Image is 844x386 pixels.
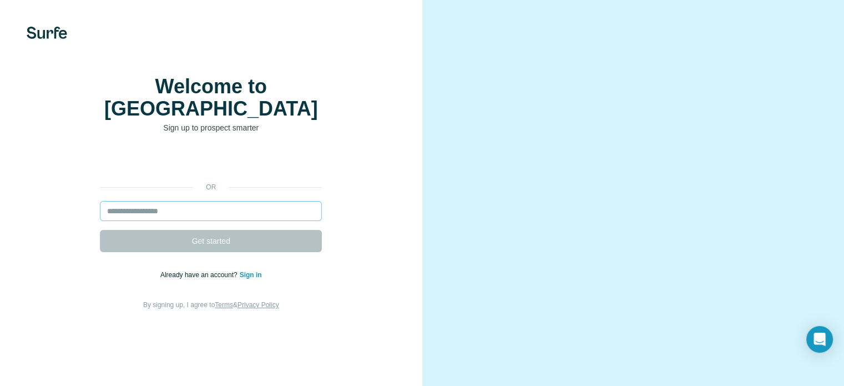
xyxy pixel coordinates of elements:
iframe: Sign in with Google Button [94,150,327,174]
p: Sign up to prospect smarter [100,122,322,133]
h1: Welcome to [GEOGRAPHIC_DATA] [100,76,322,120]
a: Sign in [240,271,262,279]
img: Surfe's logo [27,27,67,39]
span: By signing up, I agree to & [143,301,279,309]
span: Already have an account? [160,271,240,279]
p: or [193,182,229,192]
a: Privacy Policy [237,301,279,309]
div: Open Intercom Messenger [806,326,833,353]
a: Terms [215,301,233,309]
